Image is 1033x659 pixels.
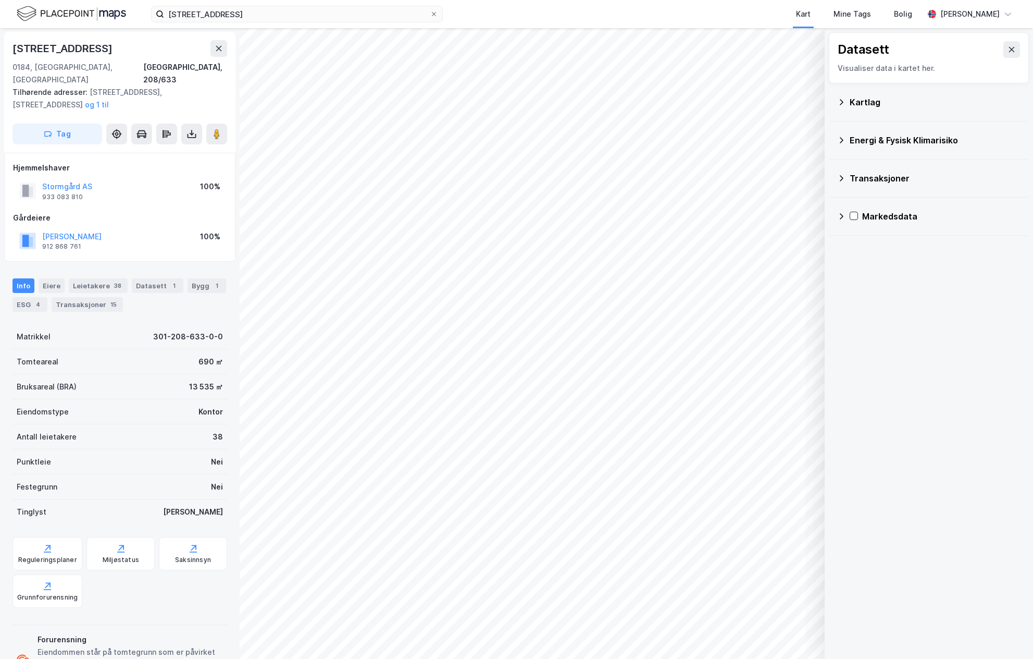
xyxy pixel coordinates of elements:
[17,431,77,443] div: Antall leietakere
[211,456,223,468] div: Nei
[17,593,78,602] div: Grunnforurensning
[103,556,139,564] div: Miljøstatus
[175,556,211,564] div: Saksinnsyn
[17,356,58,368] div: Tomteareal
[17,381,77,393] div: Bruksareal (BRA)
[894,8,912,20] div: Bolig
[213,431,223,443] div: 38
[838,41,889,58] div: Datasett
[13,61,143,86] div: 0184, [GEOGRAPHIC_DATA], [GEOGRAPHIC_DATA]
[13,88,90,96] span: Tilhørende adresser:
[13,162,227,174] div: Hjemmelshaver
[940,8,1000,20] div: [PERSON_NAME]
[833,8,871,20] div: Mine Tags
[112,280,123,291] div: 38
[17,331,51,343] div: Matrikkel
[21,74,188,92] p: [PERSON_NAME] 👋
[108,299,119,310] div: 15
[69,278,128,293] div: Leietakere
[33,299,43,310] div: 4
[198,406,223,418] div: Kontor
[69,325,139,367] button: Meldinger
[17,481,57,493] div: Festegrunn
[21,20,103,36] img: logo
[850,172,1020,185] div: Transaksjoner
[13,86,219,111] div: [STREET_ADDRESS], [STREET_ADDRESS]
[17,506,46,518] div: Tinglyst
[163,506,223,518] div: [PERSON_NAME]
[153,331,223,343] div: 301-208-633-0-0
[862,210,1020,223] div: Markedsdata
[139,325,208,367] button: Hjelp
[13,124,102,144] button: Tag
[52,297,123,312] div: Transaksjoner
[164,6,430,22] input: Søk på adresse, matrikkel, gårdeiere, leietakere eller personer
[850,134,1020,147] div: Energi & Fysisk Klimarisiko
[189,381,223,393] div: 13 535 ㎡
[850,96,1020,108] div: Kartlag
[796,8,811,20] div: Kart
[13,212,227,224] div: Gårdeiere
[981,609,1033,659] iframe: Chat Widget
[13,297,47,312] div: ESG
[17,406,69,418] div: Eiendomstype
[143,61,227,86] div: [GEOGRAPHIC_DATA], 208/633
[200,180,220,193] div: 100%
[838,62,1020,75] div: Visualiser data i kartet her.
[24,351,45,359] span: Hjem
[211,280,222,291] div: 1
[198,356,223,368] div: 690 ㎡
[13,278,34,293] div: Info
[981,609,1033,659] div: Kontrollprogram for chat
[17,456,51,468] div: Punktleie
[39,278,65,293] div: Eiere
[188,278,226,293] div: Bygg
[142,17,163,38] img: Profile image for Simen
[211,481,223,493] div: Nei
[42,193,83,201] div: 933 083 810
[74,351,134,359] span: [PERSON_NAME]
[164,351,183,359] span: Hjelp
[132,278,183,293] div: Datasett
[200,230,220,243] div: 100%
[42,242,81,251] div: 912 868 761
[13,40,115,57] div: [STREET_ADDRESS]
[179,17,198,35] div: Lukk
[169,280,179,291] div: 1
[38,633,223,646] div: Forurensning
[17,5,126,23] img: logo.f888ab2527a4732fd821a326f86c7f29.svg
[18,556,77,564] div: Reguleringsplaner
